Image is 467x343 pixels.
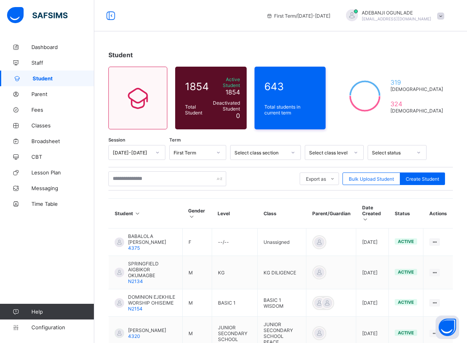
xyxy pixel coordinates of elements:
span: N2134 [128,278,143,284]
td: BASIC 1 WISDOM [258,289,306,317]
span: Fees [31,107,94,113]
i: Sort in Ascending Order [188,214,195,220]
span: 643 [264,80,316,93]
span: Student [108,51,133,59]
span: [PERSON_NAME] [128,327,166,333]
div: Select class section [234,150,286,156]
span: Help [31,309,94,315]
span: 1854 [185,80,209,93]
td: M [182,256,212,289]
td: BASIC 1 [212,289,258,317]
td: F [182,229,212,256]
span: Dashboard [31,44,94,50]
span: [EMAIL_ADDRESS][DOMAIN_NAME] [362,16,431,21]
th: Status [389,199,423,229]
span: ADEBANJI OGUNLADE [362,10,431,16]
span: 0 [236,112,240,120]
div: [DATE]-[DATE] [113,150,151,156]
span: 4320 [128,333,140,339]
td: [DATE] [356,229,389,256]
span: Configuration [31,324,94,330]
span: active [398,299,414,305]
div: First Term [174,150,212,156]
img: safsims [7,7,68,24]
span: [DEMOGRAPHIC_DATA] [390,108,443,114]
td: KG DILIGENCE [258,256,306,289]
th: Level [212,199,258,229]
th: Student [109,199,183,229]
td: KG [212,256,258,289]
button: Open asap [436,316,459,339]
div: Select status [372,150,412,156]
span: BABALOLA [PERSON_NAME] [128,233,176,245]
div: Total Student [183,102,211,118]
span: Messaging [31,185,94,191]
span: Term [169,137,181,143]
span: 319 [390,78,443,86]
span: Total students in current term [264,104,316,116]
td: M [182,289,212,317]
span: 4375 [128,245,140,251]
span: Deactivated Student [213,100,240,112]
span: active [398,330,414,336]
span: Classes [31,122,94,129]
span: Broadsheet [31,138,94,144]
div: Select class level [309,150,349,156]
span: Session [108,137,125,143]
span: 1854 [225,88,240,96]
div: ADEBANJIOGUNLADE [338,9,448,22]
span: Time Table [31,201,94,207]
th: Gender [182,199,212,229]
th: Date Created [356,199,389,229]
td: --/-- [212,229,258,256]
td: Unassigned [258,229,306,256]
span: Create Student [406,176,439,182]
th: Parent/Guardian [306,199,356,229]
span: N2154 [128,306,143,312]
span: Lesson Plan [31,169,94,176]
span: Active Student [213,76,240,88]
span: Export as [306,176,326,182]
span: session/term information [266,13,330,19]
span: Parent [31,91,94,97]
td: [DATE] [356,289,389,317]
th: Class [258,199,306,229]
th: Actions [423,199,453,229]
span: Staff [31,60,94,66]
td: [DATE] [356,256,389,289]
span: active [398,269,414,275]
span: SPRINGFIELD AIGBIKOR OKUMAGBE [128,261,176,278]
span: DOMINION EJEKHILE WORSHIP OHISEIME [128,294,176,306]
span: CBT [31,154,94,160]
span: Student [33,75,94,82]
span: Bulk Upload Student [349,176,394,182]
span: [DEMOGRAPHIC_DATA] [390,86,443,92]
span: 324 [390,100,443,108]
span: active [398,239,414,244]
i: Sort in Ascending Order [362,216,369,222]
i: Sort in Ascending Order [134,211,141,216]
